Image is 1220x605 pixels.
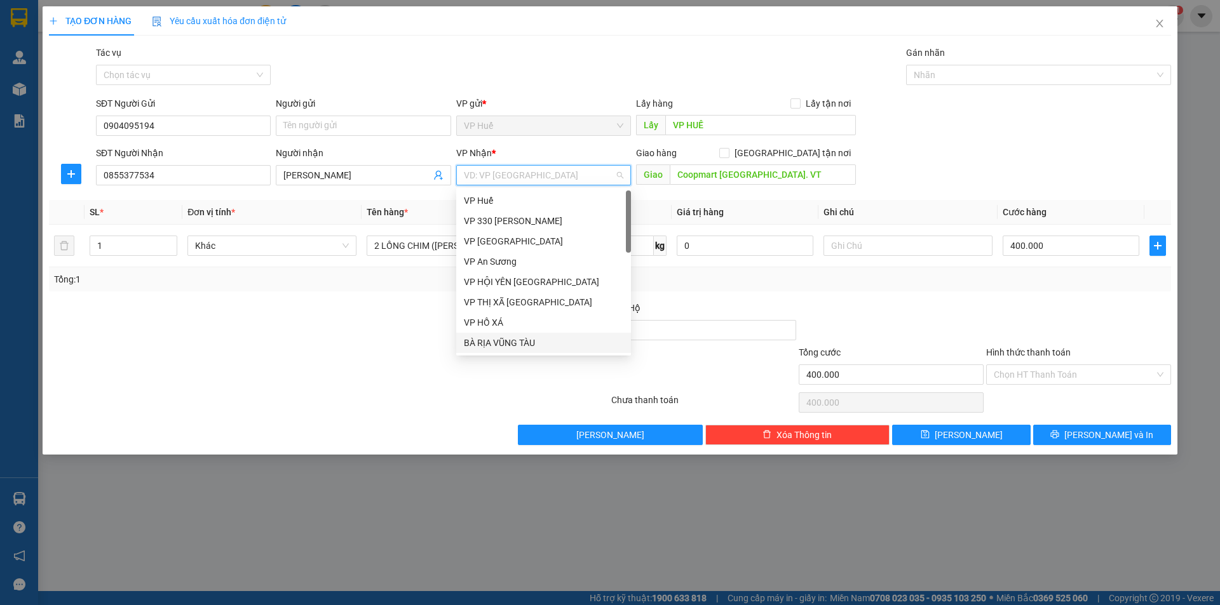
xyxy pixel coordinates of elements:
div: VP HỒ XÁ [464,316,623,329]
span: Giao hàng [636,148,677,158]
span: TẠO ĐƠN HÀNG [49,16,132,26]
input: VD: Bàn, Ghế [367,236,536,256]
button: plus [1149,236,1166,256]
label: Tác vụ [96,48,121,58]
img: icon [152,17,162,27]
div: VP HỒ XÁ [456,312,631,333]
label: Hình thức thanh toán [986,347,1071,357]
span: SL [90,207,100,217]
span: Đơn vị tính [187,207,235,217]
span: Lấy tận nơi [801,96,856,110]
div: SĐT Người Nhận [96,146,271,160]
button: deleteXóa Thông tin [705,425,890,445]
span: [PERSON_NAME] [576,428,644,442]
span: Thu Hộ [611,303,640,313]
div: BÀ RỊA VŨNG TÀU [464,336,623,350]
th: Ghi chú [818,200,998,225]
span: VP Huế [464,116,623,135]
span: kg [654,236,667,256]
div: VP 330 Lê Duẫn [456,211,631,231]
button: delete [54,236,74,256]
span: close [1155,18,1165,29]
span: Giao [636,164,670,185]
div: VP HỘI YÊN HẢI LĂNG [456,272,631,292]
span: Yêu cầu xuất hóa đơn điện tử [152,16,286,26]
span: Tổng cước [799,347,841,357]
span: Cước hàng [1003,207,1047,217]
div: SĐT Người Gửi [96,96,271,110]
div: VP gửi [456,96,631,110]
input: Ghi Chú [823,236,993,256]
input: 0 [677,236,813,256]
span: Khác [195,236,349,255]
span: plus [62,169,81,179]
button: [PERSON_NAME] [518,425,703,445]
div: Người gửi [276,96,451,110]
div: VP [GEOGRAPHIC_DATA] [464,234,623,248]
button: Close [1142,6,1177,42]
button: printer[PERSON_NAME] và In [1033,425,1171,445]
span: user-add [433,170,444,180]
div: Tổng: 1 [54,272,471,286]
button: save[PERSON_NAME] [892,425,1030,445]
span: printer [1050,430,1059,440]
div: Người nhận [276,146,451,160]
span: plus [49,17,58,25]
div: VP THỊ XÃ [GEOGRAPHIC_DATA] [464,295,623,309]
div: VP An Sương [464,255,623,269]
div: VP THỊ XÃ QUẢNG TRỊ [456,292,631,312]
span: Giá trị hàng [677,207,724,217]
div: VP 330 [PERSON_NAME] [464,214,623,228]
div: BÀ RỊA VŨNG TÀU [456,333,631,353]
span: plus [1150,241,1165,251]
input: Dọc đường [665,115,856,135]
span: Lấy [636,115,665,135]
span: Xóa Thông tin [776,428,832,442]
button: plus [61,164,81,184]
span: [GEOGRAPHIC_DATA] tận nơi [729,146,856,160]
span: [PERSON_NAME] và In [1064,428,1153,442]
span: Lấy hàng [636,98,673,109]
span: save [921,430,930,440]
div: VP Đà Lạt [456,231,631,251]
span: [PERSON_NAME] [935,428,1003,442]
span: delete [762,430,771,440]
span: Tên hàng [367,207,408,217]
div: VP An Sương [456,251,631,272]
div: VP Huế [464,194,623,208]
div: Chưa thanh toán [610,393,797,415]
div: VP Huế [456,190,631,211]
label: Gán nhãn [906,48,945,58]
input: Dọc đường [670,164,856,185]
span: VP Nhận [456,148,492,158]
div: VP HỘI YÊN [GEOGRAPHIC_DATA] [464,275,623,289]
